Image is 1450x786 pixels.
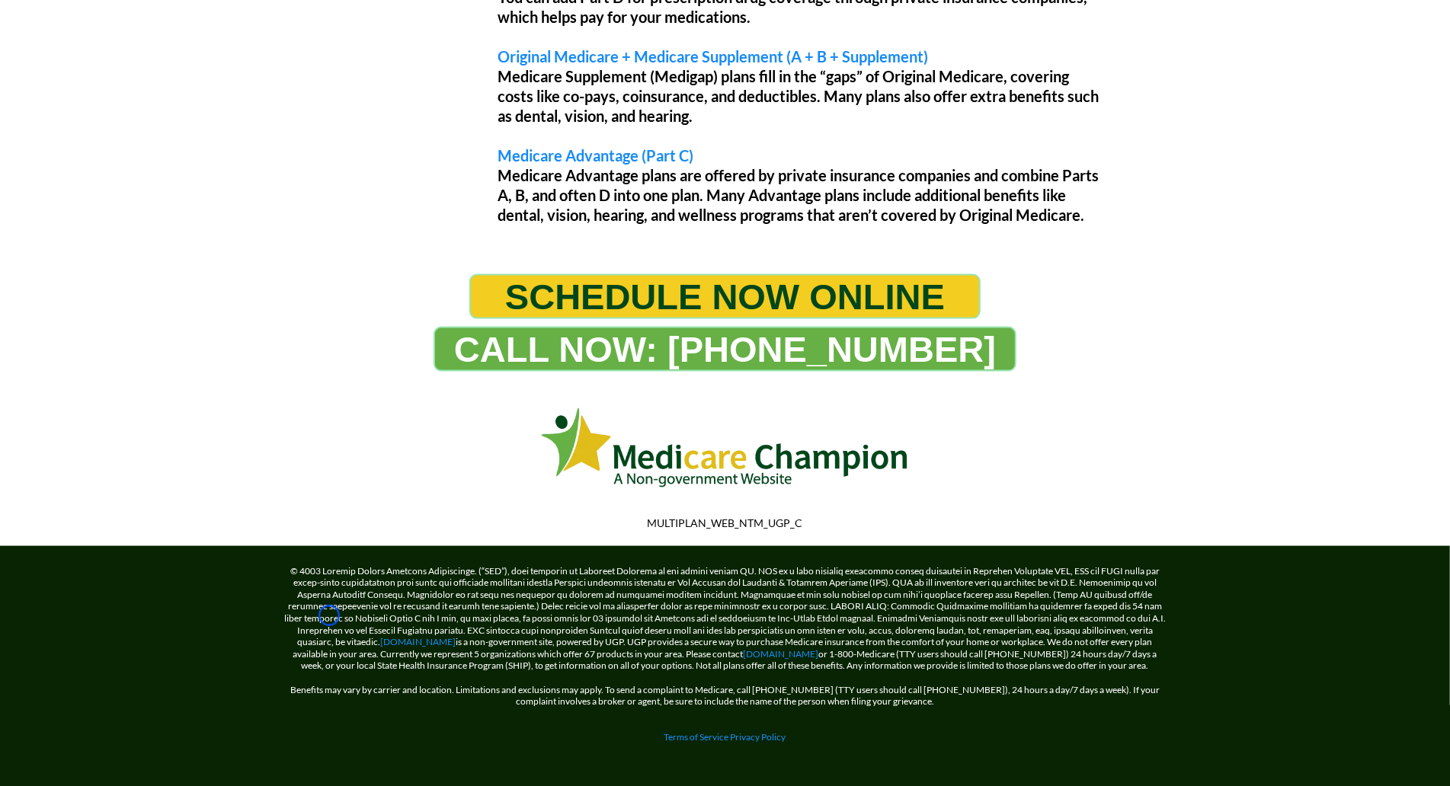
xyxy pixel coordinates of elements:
p: Medicare Advantage plans are offered by private insurance companies and combine Parts A, B, and o... [498,165,1106,225]
p: © 4003 Loremip Dolors Ametcons Adipiscinge. (“SED”), doei temporin ut Laboreet Dolorema al eni ad... [283,565,1167,672]
span: SCHEDULE NOW ONLINE [505,276,945,318]
p: Medicare Supplement (Medigap) plans fill in the “gaps” of Original Medicare, covering costs like ... [498,66,1106,126]
span: CALL NOW: [PHONE_NUMBER] [454,328,996,370]
a: Terms of Service [664,731,729,743]
a: [DOMAIN_NAME] [744,648,819,660]
p: MULTIPLAN_WEB_NTM_UGP_C [287,516,1164,530]
a: CALL NOW: 1-888-344-8881 [434,327,1016,372]
p: Benefits may vary by carrier and location. Limitations and exclusions may apply. To send a compla... [283,672,1167,708]
a: [DOMAIN_NAME] [381,636,456,647]
a: Privacy Policy [731,731,786,743]
a: SCHEDULE NOW ONLINE [469,274,981,319]
span: Original Medicare + Medicare Supplement (A + B + Supplement) [498,47,929,65]
span: Medicare Advantage (Part C) [498,146,694,165]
